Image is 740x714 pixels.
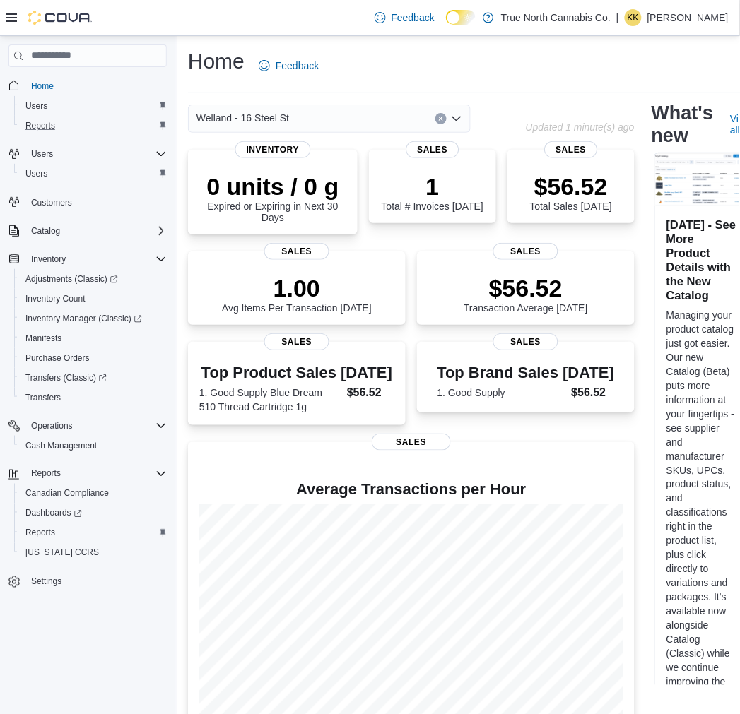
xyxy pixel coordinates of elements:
[25,251,167,268] span: Inventory
[20,310,148,327] a: Inventory Manager (Classic)
[31,254,66,265] span: Inventory
[347,384,394,401] dd: $56.52
[14,523,172,543] button: Reports
[20,545,167,561] span: Washington CCRS
[20,117,167,134] span: Reports
[25,145,59,162] button: Users
[20,389,66,406] a: Transfers
[31,81,54,92] span: Home
[25,573,167,590] span: Settings
[199,172,346,201] p: 0 units / 0 g
[25,547,99,559] span: [US_STATE] CCRS
[25,440,97,451] span: Cash Management
[25,293,86,304] span: Inventory Count
[3,221,172,241] button: Catalog
[647,9,729,26] p: [PERSON_NAME]
[25,392,61,403] span: Transfers
[20,369,112,386] a: Transfers (Classic)
[264,243,329,260] span: Sales
[372,434,451,451] span: Sales
[20,505,88,522] a: Dashboards
[572,384,615,401] dd: $56.52
[14,289,172,309] button: Inventory Count
[14,504,172,523] a: Dashboards
[31,197,72,208] span: Customers
[196,109,289,126] span: Welland - 16 Steel St
[31,148,53,160] span: Users
[222,274,372,302] p: 1.00
[20,117,61,134] a: Reports
[20,270,167,287] span: Adjustments (Classic)
[188,47,245,76] h1: Home
[14,348,172,368] button: Purchase Orders
[14,164,172,184] button: Users
[25,100,47,112] span: Users
[20,525,61,542] a: Reports
[199,386,341,414] dt: 1. Good Supply Blue Dream 510 Thread Cartridge 1g
[8,70,167,629] nav: Complex example
[25,573,67,590] a: Settings
[28,11,92,25] img: Cova
[25,273,118,285] span: Adjustments (Classic)
[616,9,619,26] p: |
[20,485,167,502] span: Canadian Compliance
[25,372,107,383] span: Transfers (Classic)
[3,416,172,436] button: Operations
[25,194,78,211] a: Customers
[14,436,172,456] button: Cash Management
[25,508,82,519] span: Dashboards
[14,116,172,136] button: Reports
[20,369,167,386] span: Transfers (Classic)
[25,120,55,131] span: Reports
[625,9,642,26] div: Kyle Kjellstrom
[20,525,167,542] span: Reports
[14,309,172,328] a: Inventory Manager (Classic)
[14,388,172,407] button: Transfers
[25,417,78,434] button: Operations
[20,330,167,347] span: Manifests
[3,192,172,213] button: Customers
[264,333,329,350] span: Sales
[526,121,635,133] p: Updated 1 minute(s) ago
[545,141,598,158] span: Sales
[276,59,319,73] span: Feedback
[435,113,447,124] button: Clear input
[25,465,167,482] span: Reports
[31,576,61,588] span: Settings
[437,386,566,400] dt: 1. Good Supply
[530,172,612,212] div: Total Sales [DATE]
[25,417,167,434] span: Operations
[25,77,167,95] span: Home
[14,96,172,116] button: Users
[3,76,172,96] button: Home
[20,97,167,114] span: Users
[20,310,167,327] span: Inventory Manager (Classic)
[20,350,167,367] span: Purchase Orders
[666,218,737,302] h3: [DATE] - See More Product Details with the New Catalog
[3,464,172,484] button: Reports
[199,482,623,499] h4: Average Transactions per Hour
[25,333,61,344] span: Manifests
[446,10,476,25] input: Dark Mode
[3,249,172,269] button: Inventory
[464,274,588,302] p: $56.52
[25,251,71,268] button: Inventory
[628,9,639,26] span: KK
[25,194,167,211] span: Customers
[530,172,612,201] p: $56.52
[25,222,167,239] span: Catalog
[25,528,55,539] span: Reports
[31,420,73,432] span: Operations
[20,437,167,454] span: Cash Management
[222,274,372,314] div: Avg Items Per Transaction [DATE]
[20,505,167,522] span: Dashboards
[14,543,172,563] button: [US_STATE] CCRS
[464,274,588,314] div: Transaction Average [DATE]
[3,144,172,164] button: Users
[20,270,124,287] a: Adjustments (Classic)
[437,364,615,381] h3: Top Brand Sales [DATE]
[652,102,713,147] h2: What's new
[25,78,59,95] a: Home
[25,222,66,239] button: Catalog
